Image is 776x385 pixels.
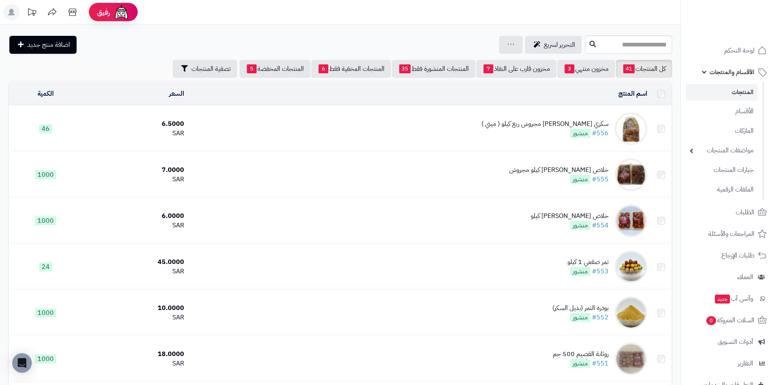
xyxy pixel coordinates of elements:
span: 24 [39,262,52,271]
a: الملفات الرقمية [686,181,758,198]
a: اسم المنتج [618,89,647,99]
a: الطلبات [686,202,771,222]
div: Open Intercom Messenger [12,353,32,373]
span: 35 [399,64,411,73]
span: منشور [570,221,590,230]
img: سكري ضميد يدوي مجروش ربع كيلو ( ميني ) [615,112,647,145]
span: الطلبات [736,207,754,218]
a: #553 [592,266,609,276]
a: المنتجات المنشورة فقط35 [392,60,475,78]
div: SAR [86,221,184,230]
div: تمر صقعي 1 كيلو [567,257,609,267]
span: وآتس آب [714,293,753,304]
a: التقارير [686,354,771,373]
a: خيارات المنتجات [686,161,758,179]
span: 1000 [35,308,56,317]
span: لوحة التحكم [724,45,754,56]
span: منشور [570,175,590,184]
img: ai-face.png [113,4,130,20]
div: SAR [86,313,184,322]
a: مواصفات المنتجات [686,142,758,159]
span: 3 [565,64,574,73]
span: منشور [570,129,590,138]
div: SAR [86,267,184,276]
img: تمر صقعي 1 كيلو [615,251,647,283]
div: SAR [86,129,184,138]
span: 46 [39,124,52,133]
span: تصفية المنتجات [191,64,231,74]
div: 10.0000 [86,304,184,313]
a: تحديثات المنصة [22,4,42,22]
span: السلات المتروكة [706,315,754,326]
div: 7.0000 [86,165,184,175]
a: وآتس آبجديد [686,289,771,308]
a: #551 [592,359,609,368]
div: خلاص [PERSON_NAME] كيلو مجروش [509,165,609,175]
span: رفيق [97,7,110,17]
div: خلاص [PERSON_NAME] كيلو [531,211,609,221]
a: كل المنتجات41 [616,60,672,78]
a: السلات المتروكة0 [686,310,771,330]
div: 45.0000 [86,257,184,267]
span: 1000 [35,354,56,363]
a: الكمية [37,89,54,99]
a: المنتجات المخفية فقط6 [311,60,391,78]
a: لوحة التحكم [686,41,771,60]
a: المنتجات [686,84,758,101]
span: 5 [247,64,257,73]
span: 0 [706,316,717,326]
img: بودرة التمر (بديل السكر) [615,297,647,329]
span: 1000 [35,170,56,179]
a: المراجعات والأسئلة [686,224,771,244]
img: logo-2.png [721,10,768,27]
span: منشور [570,267,590,276]
div: بودرة التمر (بديل السكر) [552,304,609,313]
div: سكري [PERSON_NAME] مجروش ربع كيلو ( ميني ) [481,119,609,129]
span: 6 [319,64,328,73]
a: #554 [592,220,609,230]
span: منشور [570,313,590,322]
a: طلبات الإرجاع [686,246,771,265]
span: الأقسام والمنتجات [710,66,754,78]
span: طلبات الإرجاع [721,250,754,261]
div: 6.0000 [86,211,184,221]
img: خلاص القصيم ربع كيلو [615,205,647,237]
img: خلاص القصيم ربع كيلو مجروش [615,158,647,191]
a: #552 [592,312,609,322]
a: العملاء [686,267,771,287]
a: المنتجات المخفضة5 [240,60,310,78]
button: تصفية المنتجات [173,60,237,78]
span: 1000 [35,216,56,225]
div: 18.0000 [86,350,184,359]
a: #556 [592,128,609,138]
a: مخزون منتهي3 [557,60,615,78]
a: السعر [169,89,184,99]
span: العملاء [737,271,753,283]
span: التقارير [738,358,753,369]
a: التحرير لسريع [525,36,582,54]
a: مخزون قارب على النفاذ7 [476,60,556,78]
span: أدوات التسويق [718,336,753,348]
a: اضافة منتج جديد [9,36,77,54]
a: الأقسام [686,103,758,120]
span: جديد [715,295,730,304]
span: 41 [623,64,635,73]
span: المراجعات والأسئلة [708,228,754,240]
div: SAR [86,359,184,368]
div: SAR [86,175,184,184]
div: 6.5000 [86,119,184,129]
a: الماركات [686,122,758,140]
img: روثانة القصيم 500 جم [615,343,647,375]
span: 7 [484,64,493,73]
a: #555 [592,174,609,184]
span: منشور [570,359,590,368]
div: روثانة القصيم 500 جم [553,350,609,359]
a: أدوات التسويق [686,332,771,352]
span: اضافة منتج جديد [27,40,70,50]
span: التحرير لسريع [544,40,575,50]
